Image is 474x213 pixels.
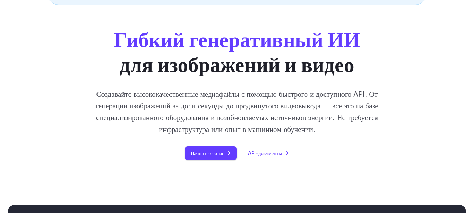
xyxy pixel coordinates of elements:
[191,150,224,156] font: Начните сейчас
[248,150,282,156] font: API-документы
[114,27,360,52] font: Гибкий генеративный ИИ
[120,52,354,77] font: для изображений и видео
[248,149,289,157] a: API-документы
[185,146,237,160] a: Начните сейчас
[96,90,379,134] font: Создавайте высококачественные медиафайлы с помощью быстрого и доступного API. От генерации изобра...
